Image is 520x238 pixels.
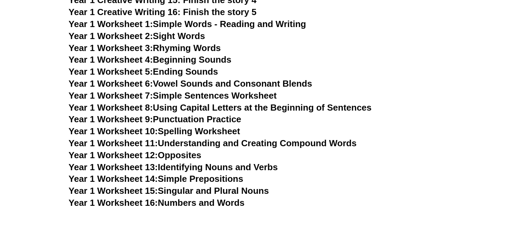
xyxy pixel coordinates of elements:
[69,7,257,17] a: Year 1 Creative Writing 16: Finish the story 5
[69,197,158,208] span: Year 1 Worksheet 16:
[69,173,158,184] span: Year 1 Worksheet 14:
[69,42,153,53] span: Year 1 Worksheet 3:
[69,18,306,29] a: Year 1 Worksheet 1:Simple Words - Reading and Writing
[69,78,312,88] a: Year 1 Worksheet 6:Vowel Sounds and Consonant Blends
[69,126,240,136] a: Year 1 Worksheet 10:Spelling Worksheet
[69,185,269,196] a: Year 1 Worksheet 15:Singular and Plural Nouns
[69,66,218,76] a: Year 1 Worksheet 5:Ending Sounds
[69,114,153,124] span: Year 1 Worksheet 9:
[69,90,277,100] a: Year 1 Worksheet 7:Simple Sentences Worksheet
[69,102,372,112] a: Year 1 Worksheet 8:Using Capital Letters at the Beginning of Sentences
[69,150,158,160] span: Year 1 Worksheet 12:
[69,18,153,29] span: Year 1 Worksheet 1:
[69,42,221,53] a: Year 1 Worksheet 3:Rhyming Words
[69,173,243,184] a: Year 1 Worksheet 14:Simple Prepositions
[69,126,158,136] span: Year 1 Worksheet 10:
[69,138,357,148] a: Year 1 Worksheet 11:Understanding and Creating Compound Words
[69,30,153,41] span: Year 1 Worksheet 2:
[69,150,201,160] a: Year 1 Worksheet 12:Opposites
[69,54,153,64] span: Year 1 Worksheet 4:
[69,90,153,100] span: Year 1 Worksheet 7:
[69,102,153,112] span: Year 1 Worksheet 8:
[69,78,153,88] span: Year 1 Worksheet 6:
[69,185,158,196] span: Year 1 Worksheet 15:
[69,162,278,172] a: Year 1 Worksheet 13:Identifying Nouns and Verbs
[69,162,158,172] span: Year 1 Worksheet 13:
[69,30,205,41] a: Year 1 Worksheet 2:Sight Words
[69,54,231,64] a: Year 1 Worksheet 4:Beginning Sounds
[406,161,520,238] iframe: Chat Widget
[69,66,153,76] span: Year 1 Worksheet 5:
[69,138,158,148] span: Year 1 Worksheet 11:
[69,197,245,208] a: Year 1 Worksheet 16:Numbers and Words
[69,114,241,124] a: Year 1 Worksheet 9:Punctuation Practice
